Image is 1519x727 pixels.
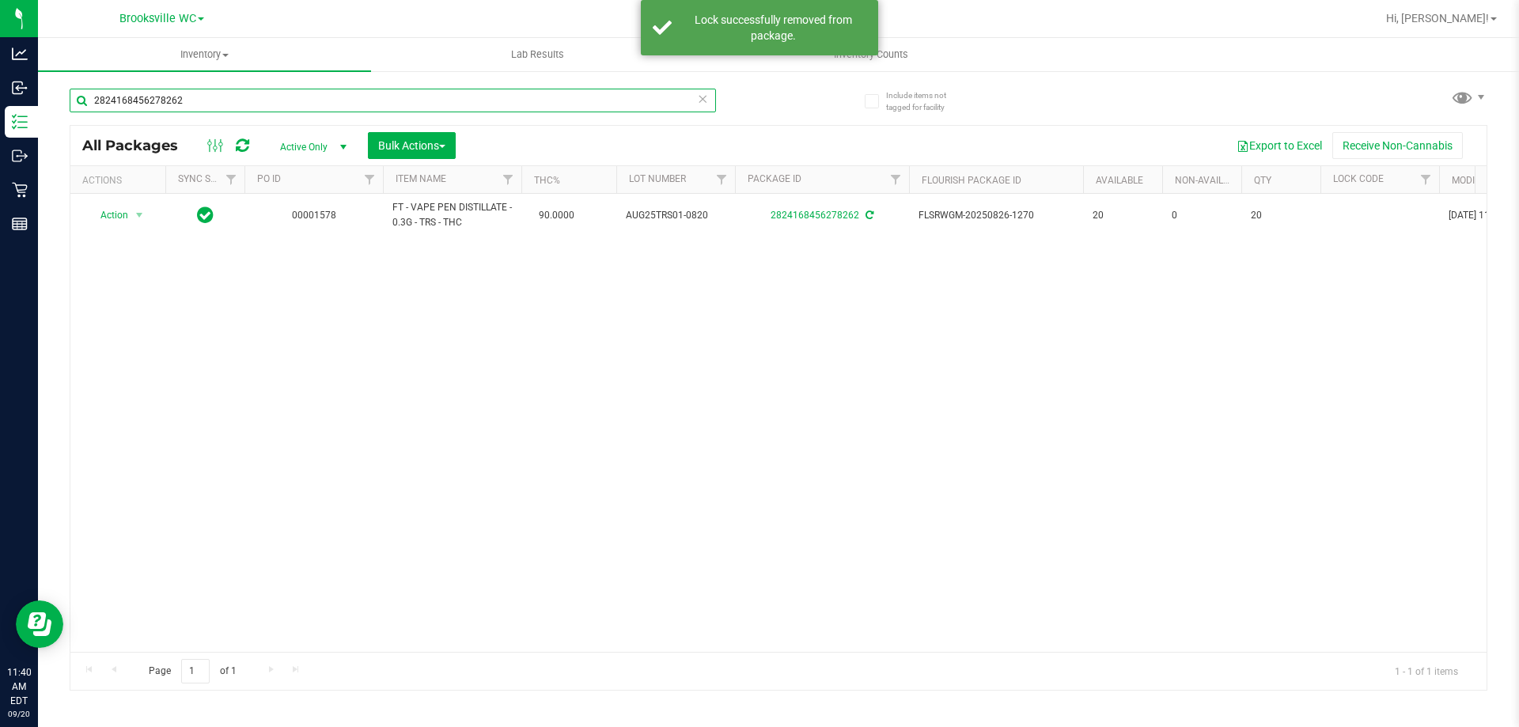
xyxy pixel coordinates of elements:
a: 00001578 [292,210,336,221]
div: Actions [82,175,159,186]
span: All Packages [82,137,194,154]
span: Brooksville WC [119,12,196,25]
span: 20 [1251,208,1311,223]
span: 20 [1093,208,1153,223]
a: Filter [495,166,521,193]
a: Sync Status [178,173,239,184]
a: Item Name [396,173,446,184]
span: select [130,204,150,226]
a: Lab Results [371,38,704,71]
inline-svg: Analytics [12,46,28,62]
a: Qty [1254,175,1271,186]
inline-svg: Outbound [12,148,28,164]
a: Lot Number [629,173,686,184]
p: 11:40 AM EDT [7,665,31,708]
span: Clear [697,89,708,109]
inline-svg: Reports [12,216,28,232]
a: Filter [709,166,735,193]
button: Export to Excel [1226,132,1332,159]
span: Hi, [PERSON_NAME]! [1386,12,1489,25]
span: 0 [1172,208,1232,223]
span: Inventory [38,47,371,62]
span: Page of 1 [135,659,249,683]
a: Filter [218,166,244,193]
span: FLSRWGM-20250826-1270 [919,208,1074,223]
a: Lock Code [1333,173,1384,184]
span: Bulk Actions [378,139,445,152]
span: FT - VAPE PEN DISTILLATE - 0.3G - TRS - THC [392,200,512,230]
a: Package ID [748,173,801,184]
button: Receive Non-Cannabis [1332,132,1463,159]
a: THC% [534,175,560,186]
a: Filter [883,166,909,193]
a: PO ID [257,173,281,184]
span: Sync from Compliance System [863,210,873,221]
p: 09/20 [7,708,31,720]
a: Filter [1413,166,1439,193]
inline-svg: Inventory [12,114,28,130]
a: 2824168456278262 [771,210,859,221]
div: Lock successfully removed from package. [680,12,866,44]
button: Bulk Actions [368,132,456,159]
a: Filter [357,166,383,193]
inline-svg: Inbound [12,80,28,96]
iframe: Resource center [16,600,63,648]
a: Non-Available [1175,175,1245,186]
span: AUG25TRS01-0820 [626,208,725,223]
span: 1 - 1 of 1 items [1382,659,1471,683]
a: Available [1096,175,1143,186]
input: Search Package ID, Item Name, SKU, Lot or Part Number... [70,89,716,112]
span: In Sync [197,204,214,226]
span: 90.0000 [531,204,582,227]
a: Inventory [38,38,371,71]
a: Flourish Package ID [922,175,1021,186]
span: Include items not tagged for facility [886,89,965,113]
span: Lab Results [490,47,585,62]
input: 1 [181,659,210,683]
span: Action [86,204,129,226]
inline-svg: Retail [12,182,28,198]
